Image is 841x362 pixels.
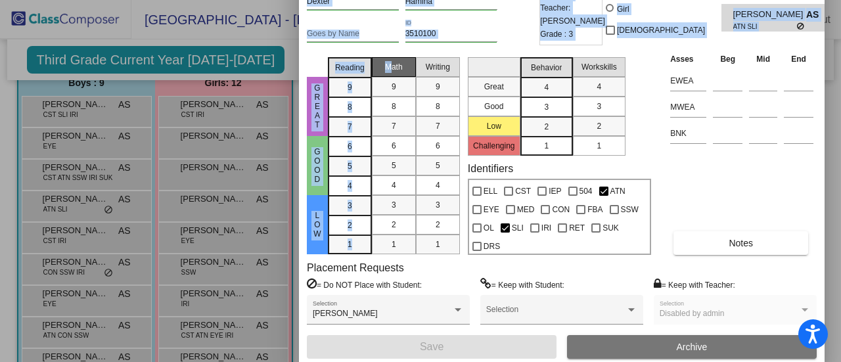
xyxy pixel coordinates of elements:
[597,120,601,132] span: 2
[392,120,396,132] span: 7
[729,238,753,248] span: Notes
[806,8,825,22] span: AS
[385,61,403,73] span: Math
[517,202,535,217] span: MED
[307,30,399,39] input: goes by name
[313,309,378,318] span: [PERSON_NAME]
[392,101,396,112] span: 8
[392,81,396,93] span: 9
[484,183,497,199] span: ELL
[392,140,396,152] span: 6
[597,101,601,112] span: 3
[307,278,422,291] label: = Do NOT Place with Student:
[515,183,531,199] span: CST
[392,179,396,191] span: 4
[602,220,619,236] span: SUK
[420,341,443,352] span: Save
[348,101,352,113] span: 8
[581,61,617,73] span: Workskills
[512,220,524,236] span: SLI
[549,183,561,199] span: IEP
[392,199,396,211] span: 3
[544,140,549,152] span: 1
[617,22,705,38] span: [DEMOGRAPHIC_DATA]
[311,211,323,238] span: Low
[540,28,573,41] span: Grade : 3
[733,8,806,22] span: [PERSON_NAME]
[670,97,706,117] input: assessment
[660,309,725,318] span: Disabled by admin
[436,81,440,93] span: 9
[436,238,440,250] span: 1
[587,202,602,217] span: FBA
[552,202,570,217] span: CON
[436,140,440,152] span: 6
[307,335,557,359] button: Save
[597,81,601,93] span: 4
[436,101,440,112] span: 8
[484,238,500,254] span: DRS
[654,278,735,291] label: = Keep with Teacher:
[541,220,551,236] span: IRI
[348,180,352,192] span: 4
[307,261,404,274] label: Placement Requests
[484,220,494,236] span: OL
[667,52,710,66] th: Asses
[677,342,708,352] span: Archive
[348,81,352,93] span: 9
[544,81,549,93] span: 4
[781,52,817,66] th: End
[670,124,706,143] input: assessment
[544,121,549,133] span: 2
[569,220,585,236] span: RET
[436,160,440,171] span: 5
[436,199,440,211] span: 3
[484,202,499,217] span: EYE
[468,162,513,175] label: Identifiers
[392,219,396,231] span: 2
[670,71,706,91] input: assessment
[348,238,352,250] span: 1
[348,141,352,152] span: 6
[621,202,639,217] span: SSW
[335,62,365,74] span: Reading
[426,61,450,73] span: Writing
[311,147,323,184] span: Good
[436,179,440,191] span: 4
[544,101,549,113] span: 3
[616,3,629,15] div: Girl
[311,83,323,129] span: Great
[597,140,601,152] span: 1
[540,1,605,28] span: Teacher: [PERSON_NAME]
[392,160,396,171] span: 5
[746,52,781,66] th: Mid
[531,62,562,74] span: Behavior
[673,231,808,255] button: Notes
[348,121,352,133] span: 7
[436,120,440,132] span: 7
[405,30,497,39] input: Enter ID
[610,183,625,199] span: ATN
[480,278,564,291] label: = Keep with Student:
[567,335,817,359] button: Archive
[392,238,396,250] span: 1
[348,200,352,212] span: 3
[580,183,593,199] span: 504
[733,22,797,32] span: ATN SLI
[436,219,440,231] span: 2
[348,219,352,231] span: 2
[710,52,746,66] th: Beg
[348,160,352,172] span: 5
